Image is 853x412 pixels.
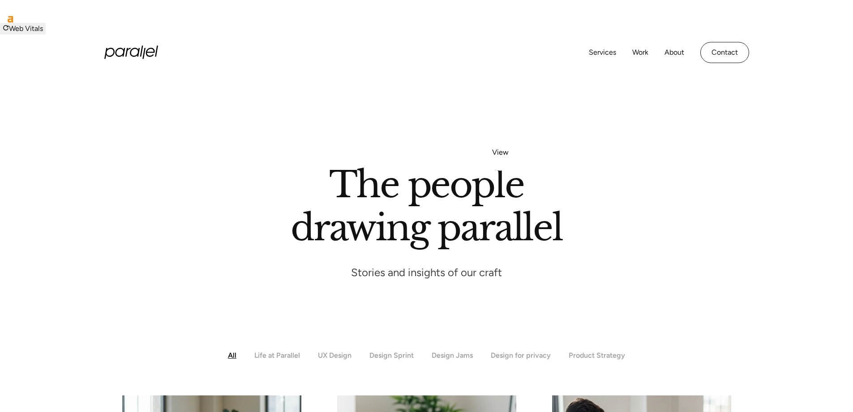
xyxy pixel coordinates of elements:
[700,42,749,63] a: Contact
[491,351,551,360] div: Design for privacy
[432,351,473,360] div: Design Jams
[664,46,684,59] a: About
[254,351,300,360] div: Life at Parallel
[104,46,158,59] a: home
[351,265,502,279] p: Stories and insights of our craft
[9,24,43,33] span: Web Vitals
[369,351,414,360] div: Design Sprint
[291,163,562,249] h1: The people drawing parallel
[632,46,648,59] a: Work
[569,351,625,360] div: Product Strategy
[318,351,351,360] div: UX Design
[589,46,616,59] a: Services
[228,351,236,360] div: All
